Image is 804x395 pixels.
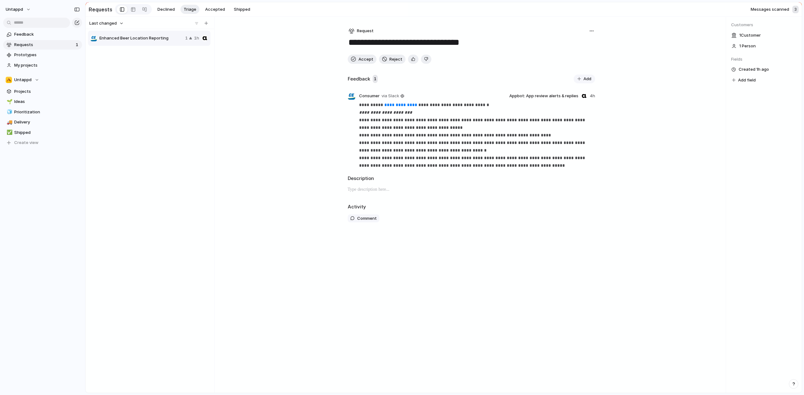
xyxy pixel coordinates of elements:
span: Created 1h ago [739,66,769,73]
a: 🧊Prioritization [3,107,82,117]
button: Comment [348,214,379,223]
span: Ideas [14,99,80,105]
h2: Description [348,175,595,182]
span: Feedback [14,31,80,38]
button: Untappd [3,75,82,85]
h2: Feedback [348,75,370,83]
span: Comment [357,215,377,222]
span: Enhanced Beer Location Reporting [99,35,183,41]
span: Declined [157,6,175,13]
span: 1 Person [739,43,756,49]
span: Request [357,28,374,34]
span: Accepted [205,6,225,13]
span: 4h [590,93,595,99]
button: ✅ [6,129,12,136]
span: Add [583,76,591,82]
span: Customers [731,22,797,28]
button: 🌱 [6,99,12,105]
button: Declined [154,5,178,14]
span: Consumer [359,93,380,99]
span: via Slack [381,93,399,99]
span: Triage [184,6,196,13]
h2: Requests [89,6,112,13]
span: Projects [14,88,80,95]
span: Prioritization [14,109,80,115]
span: Accept [358,56,373,63]
span: Reject [389,56,402,63]
button: Reject [379,55,405,64]
span: Appbot: App review alerts & replies [509,93,578,99]
button: Add [574,75,595,83]
span: Delivery [14,119,80,125]
span: Shipped [234,6,250,13]
div: ✅ [7,129,11,136]
span: Prototypes [14,52,80,58]
span: Untappd [6,6,23,13]
button: Last changed [88,19,125,27]
button: Triage [180,5,199,14]
a: My projects [3,61,82,70]
button: Add field [731,76,757,84]
span: 1h [194,35,199,41]
div: 3 [792,6,799,13]
div: 🚚 [7,119,11,126]
a: Requests1 [3,40,82,50]
a: 🚚Delivery [3,117,82,127]
a: ✅Shipped [3,128,82,137]
a: via Slack [380,92,405,100]
span: Last changed [89,20,117,27]
button: Accepted [202,5,228,14]
button: Request [348,27,375,35]
span: Add field [738,77,756,83]
span: Shipped [14,129,80,136]
span: My projects [14,62,80,69]
span: 1 Customer [739,32,761,39]
span: Fields [731,56,797,63]
button: 🧊 [6,109,12,115]
button: 🚚 [6,119,12,125]
span: 1 [185,35,188,41]
span: Untappd [14,77,32,83]
a: Projects [3,87,82,96]
a: 🌱Ideas [3,97,82,106]
a: Prototypes [3,50,82,60]
button: Untappd [3,4,34,15]
button: Accept [348,55,376,64]
div: 🧊 [7,108,11,116]
div: 🌱 [7,98,11,105]
span: 1 [373,75,378,83]
h2: Activity [348,203,366,211]
button: Shipped [231,5,253,14]
span: Messages scanned [751,6,789,13]
a: Feedback [3,30,82,39]
span: 1 [76,42,80,48]
button: Create view [3,138,82,147]
span: Requests [14,42,74,48]
span: Create view [14,140,38,146]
